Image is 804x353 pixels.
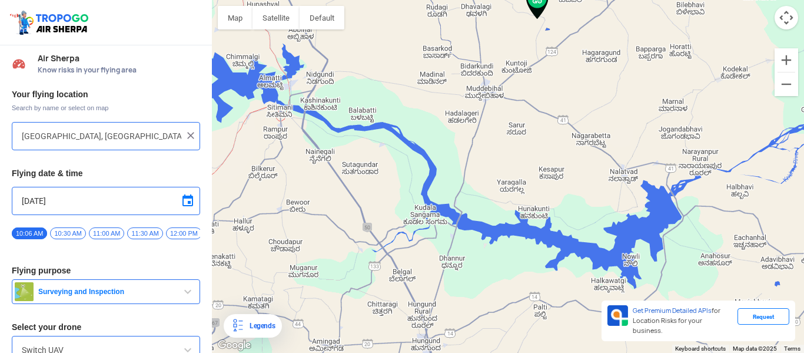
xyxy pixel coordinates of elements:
[12,90,200,98] h3: Your flying location
[185,130,197,141] img: ic_close.png
[9,9,92,36] img: ic_tgdronemaps.svg
[127,227,162,239] span: 11:30 AM
[34,287,181,296] span: Surveying and Inspection
[215,338,254,353] a: Open this area in Google Maps (opens a new window)
[218,6,253,29] button: Show street map
[733,345,777,352] span: Map data ©2025
[38,65,200,75] span: Know risks in your flying area
[12,279,200,304] button: Surveying and Inspection
[166,227,202,239] span: 12:00 PM
[50,227,85,239] span: 10:30 AM
[12,57,26,71] img: Risk Scores
[38,54,200,63] span: Air Sherpa
[22,129,181,143] input: Search your flying location
[775,6,798,29] button: Map camera controls
[89,227,124,239] span: 11:00 AM
[775,48,798,72] button: Zoom in
[245,319,275,333] div: Legends
[12,169,200,177] h3: Flying date & time
[784,345,800,352] a: Terms
[12,227,47,239] span: 10:06 AM
[737,308,789,325] div: Request
[12,103,200,113] span: Search by name or select on map
[15,282,34,301] img: survey.png
[12,266,200,275] h3: Flying purpose
[628,305,737,336] div: for Location Risks for your business.
[675,345,726,353] button: Keyboard shortcuts
[775,72,798,96] button: Zoom out
[607,305,628,326] img: Premium APIs
[231,319,245,333] img: Legends
[633,306,712,315] span: Get Premium Detailed APIs
[215,338,254,353] img: Google
[253,6,300,29] button: Show satellite imagery
[12,323,200,331] h3: Select your drone
[22,194,190,208] input: Select Date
